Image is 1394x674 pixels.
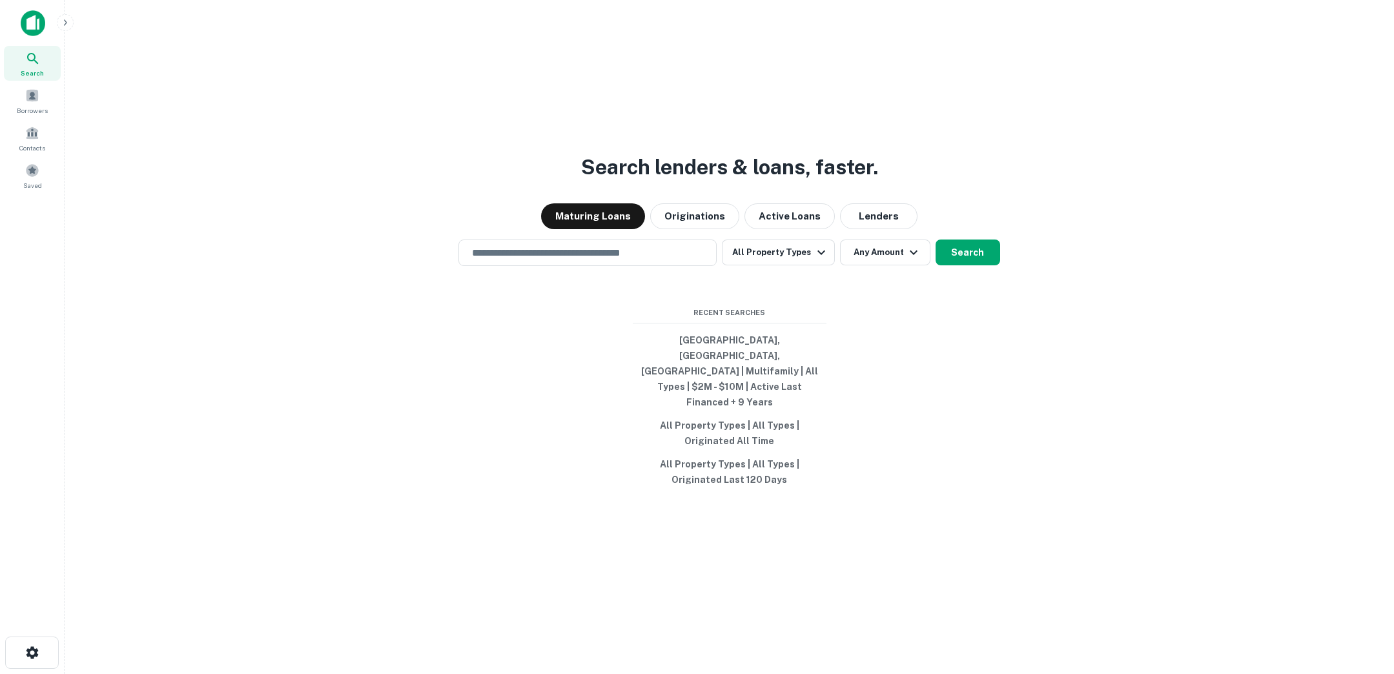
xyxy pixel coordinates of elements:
a: Contacts [4,121,61,156]
button: All Property Types | All Types | Originated All Time [633,414,826,453]
button: Originations [650,203,739,229]
button: Active Loans [744,203,835,229]
h3: Search lenders & loans, faster. [581,152,878,183]
span: Contacts [19,143,45,153]
a: Saved [4,158,61,193]
span: Borrowers [17,105,48,116]
a: Search [4,46,61,81]
img: capitalize-icon.png [21,10,45,36]
button: Lenders [840,203,917,229]
span: Search [21,68,44,78]
button: All Property Types [722,240,834,265]
iframe: Chat Widget [1329,571,1394,633]
button: Any Amount [840,240,930,265]
button: All Property Types | All Types | Originated Last 120 Days [633,453,826,491]
span: Recent Searches [633,307,826,318]
a: Borrowers [4,83,61,118]
button: Maturing Loans [541,203,645,229]
button: Search [936,240,1000,265]
button: [GEOGRAPHIC_DATA], [GEOGRAPHIC_DATA], [GEOGRAPHIC_DATA] | Multifamily | All Types | $2M - $10M | ... [633,329,826,414]
span: Saved [23,180,42,190]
